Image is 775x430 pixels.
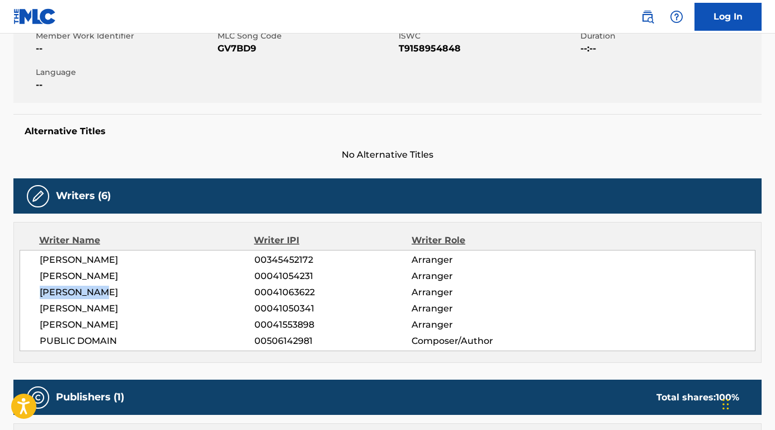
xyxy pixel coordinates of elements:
img: MLC Logo [13,8,56,25]
img: Publishers [31,391,45,404]
span: Member Work Identifier [36,30,215,42]
span: [PERSON_NAME] [40,318,254,332]
span: -- [36,78,215,92]
span: [PERSON_NAME] [40,253,254,267]
span: 00041054231 [254,270,412,283]
div: Total shares: [656,391,739,404]
a: Public Search [636,6,659,28]
div: Writer Name [39,234,254,247]
span: T9158954848 [399,42,578,55]
span: No Alternative Titles [13,148,762,162]
img: search [641,10,654,23]
span: [PERSON_NAME] [40,302,254,315]
h5: Alternative Titles [25,126,750,137]
span: 00041063622 [254,286,412,299]
span: 00506142981 [254,334,412,348]
div: Help [665,6,688,28]
div: Writer Role [412,234,555,247]
span: 00041050341 [254,302,412,315]
span: GV7BD9 [218,42,396,55]
span: [PERSON_NAME] [40,286,254,299]
img: Writers [31,190,45,203]
span: PUBLIC DOMAIN [40,334,254,348]
span: Duration [580,30,759,42]
span: 00345452172 [254,253,412,267]
span: Arranger [412,286,555,299]
span: Language [36,67,215,78]
span: Arranger [412,318,555,332]
span: -- [36,42,215,55]
span: Arranger [412,302,555,315]
span: [PERSON_NAME] [40,270,254,283]
div: Writer IPI [254,234,412,247]
img: help [670,10,683,23]
span: 00041553898 [254,318,412,332]
div: Widget de chat [719,376,775,430]
div: Glisser [722,388,729,421]
span: Composer/Author [412,334,555,348]
span: MLC Song Code [218,30,396,42]
h5: Publishers (1) [56,391,124,404]
span: 100 % [716,392,739,403]
span: Arranger [412,253,555,267]
iframe: Chat Widget [719,376,775,430]
span: --:-- [580,42,759,55]
span: Arranger [412,270,555,283]
h5: Writers (6) [56,190,111,202]
a: Log In [694,3,762,31]
span: ISWC [399,30,578,42]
